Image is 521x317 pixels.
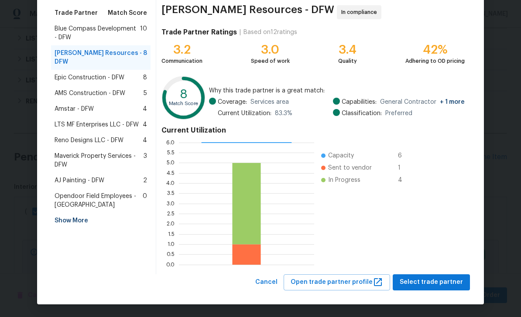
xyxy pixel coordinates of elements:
[143,73,147,82] span: 8
[284,274,390,290] button: Open trade partner profile
[144,89,147,98] span: 5
[218,98,247,106] span: Coverage:
[167,252,175,257] text: 0.5
[328,176,360,184] span: In Progress
[180,88,188,100] text: 8
[161,5,334,19] span: [PERSON_NAME] Resources - DFW
[251,57,290,65] div: Speed of work
[393,274,470,290] button: Select trade partner
[167,191,175,196] text: 3.5
[166,262,175,267] text: 0.0
[166,181,175,186] text: 4.0
[161,45,202,54] div: 3.2
[55,136,123,145] span: Reno Designs LLC - DFW
[143,136,147,145] span: 4
[144,152,147,169] span: 3
[166,140,175,145] text: 6.0
[55,89,125,98] span: AMS Construction - DFW
[209,86,465,95] span: Why this trade partner is a great match:
[255,277,278,288] span: Cancel
[55,176,104,185] span: AJ Painting - DFW
[342,98,377,106] span: Capabilities:
[237,28,243,37] div: |
[342,109,382,118] span: Classification:
[55,105,94,113] span: Amstar - DFW
[51,213,151,228] div: Show More
[398,176,412,184] span: 4
[251,45,290,54] div: 3.0
[55,152,144,169] span: Maverick Property Services - DFW
[275,109,292,118] span: 83.3 %
[167,150,175,155] text: 5.5
[143,105,147,113] span: 4
[405,57,465,65] div: Adhering to OD pricing
[168,232,175,237] text: 1.5
[328,151,354,160] span: Capacity
[218,109,271,118] span: Current Utilization:
[55,73,124,82] span: Epic Construction - DFW
[55,192,143,209] span: Opendoor Field Employees - [GEOGRAPHIC_DATA]
[168,242,175,247] text: 1.0
[338,45,357,54] div: 3.4
[143,49,147,66] span: 8
[55,49,143,66] span: [PERSON_NAME] Resources - DFW
[167,221,175,226] text: 2.0
[143,120,147,129] span: 4
[161,126,465,135] h4: Current Utilization
[328,164,372,172] span: Sent to vendor
[338,57,357,65] div: Quality
[341,8,380,17] span: In compliance
[55,24,140,42] span: Blue Compass Development - DFW
[400,277,463,288] span: Select trade partner
[161,28,237,37] h4: Trade Partner Ratings
[380,98,465,106] span: General Contractor
[405,45,465,54] div: 42%
[398,151,412,160] span: 6
[440,99,465,105] span: + 1 more
[291,277,383,288] span: Open trade partner profile
[143,192,147,209] span: 0
[398,164,412,172] span: 1
[167,201,175,206] text: 3.0
[55,9,98,17] span: Trade Partner
[55,120,139,129] span: LTS MF Enterprises LLC - DFW
[250,98,289,106] span: Services area
[167,211,175,216] text: 2.5
[169,101,198,106] text: Match Score
[385,109,412,118] span: Preferred
[161,57,202,65] div: Communication
[140,24,147,42] span: 10
[243,28,297,37] div: Based on 12 ratings
[252,274,281,290] button: Cancel
[167,170,175,176] text: 4.5
[108,9,147,17] span: Match Score
[143,176,147,185] span: 2
[167,160,175,165] text: 5.0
